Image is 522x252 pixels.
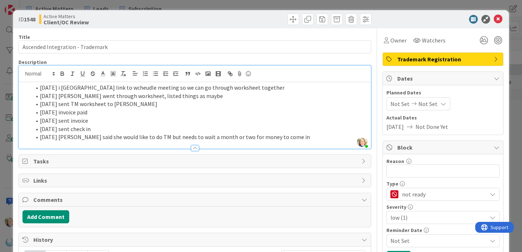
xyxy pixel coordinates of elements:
[31,100,367,108] li: [DATE] sent TM worksheet to [PERSON_NAME]
[386,181,398,186] span: Type
[402,189,483,199] span: not ready
[43,13,89,19] span: Active Matters
[22,210,69,223] button: Add Comment
[397,143,490,152] span: Block
[397,55,490,64] span: Trademark Registration
[33,157,358,166] span: Tasks
[357,137,367,147] img: Sl300r1zNejTcUF0uYcJund7nRpyjiOK.jpg
[18,40,371,53] input: type card name here...
[386,122,404,131] span: [DATE]
[33,176,358,185] span: Links
[18,34,30,40] label: Title
[31,117,367,125] li: [DATE] sent invoice
[31,125,367,133] li: [DATE] sent check in
[33,195,358,204] span: Comments
[43,19,89,25] b: Client/OC Review
[18,59,47,65] span: Description
[386,89,500,97] span: Planned Dates
[422,36,446,45] span: Watchers
[386,228,422,233] span: Reminder Date
[33,235,358,244] span: History
[390,236,487,245] span: Not Set
[18,15,36,24] span: ID
[397,74,490,83] span: Dates
[31,84,367,92] li: [DATE] i [GEOGRAPHIC_DATA] link to wcheudle meeting so we can go through worksheet together
[386,204,406,210] span: Severity
[31,108,367,117] li: [DATE] invoice paid
[31,92,367,100] li: [DATE] [PERSON_NAME] went through worksheet, listed things as maybe
[415,122,448,131] span: Not Done Yet
[386,158,404,164] label: Reason
[386,114,500,122] span: Actual Dates
[418,99,438,108] span: Not Set
[31,133,367,141] li: [DATE] [PERSON_NAME] said she would like to do TM but needs to wait a month or two for money to c...
[24,16,36,23] b: 1548
[390,212,483,223] span: low (1)
[390,99,410,108] span: Not Set
[15,1,33,10] span: Support
[390,36,407,45] span: Owner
